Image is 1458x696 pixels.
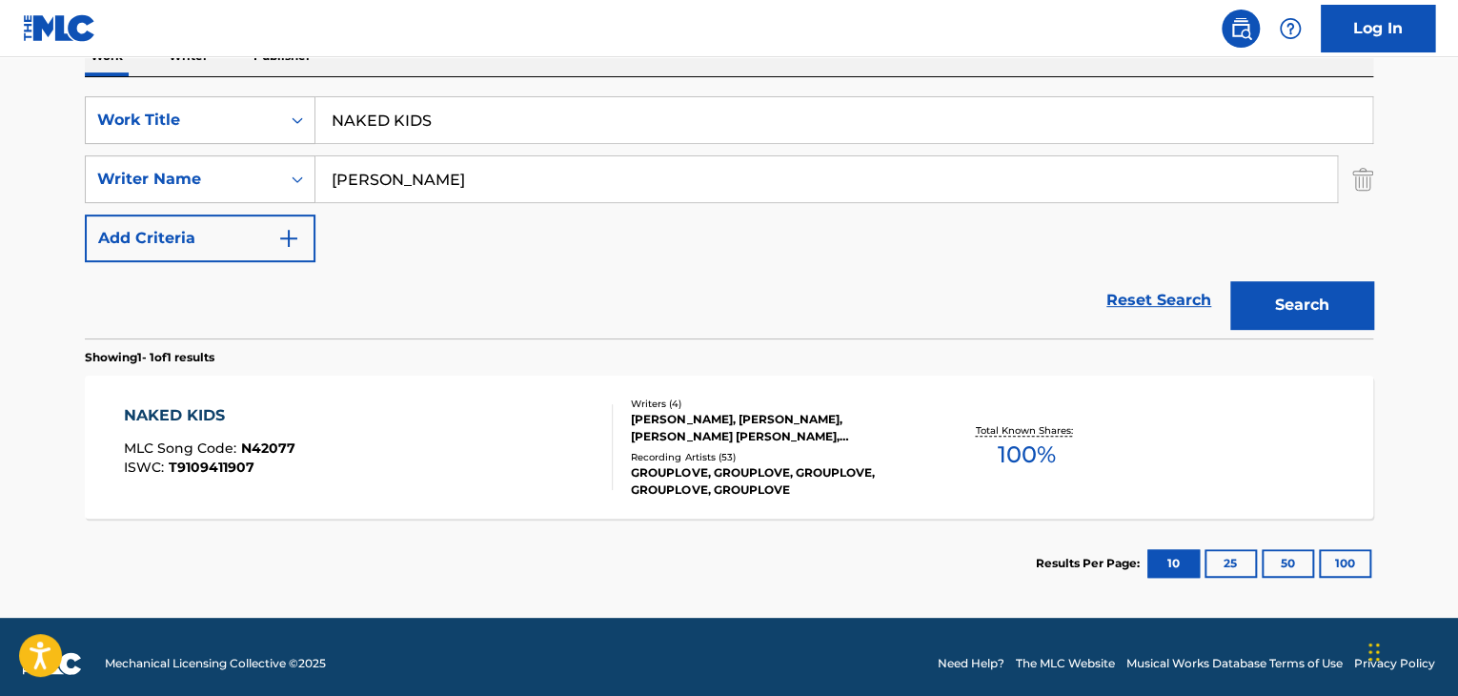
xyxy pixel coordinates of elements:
[97,109,269,132] div: Work Title
[85,349,214,366] p: Showing 1 - 1 of 1 results
[631,464,919,499] div: GROUPLOVE, GROUPLOVE, GROUPLOVE, GROUPLOVE, GROUPLOVE
[631,397,919,411] div: Writers ( 4 )
[97,168,269,191] div: Writer Name
[1016,655,1115,672] a: The MLC Website
[1147,549,1200,578] button: 10
[23,14,96,42] img: MLC Logo
[124,440,241,457] span: MLC Song Code :
[1279,17,1302,40] img: help
[1352,155,1373,203] img: Delete Criterion
[85,96,1373,338] form: Search Form
[241,440,295,457] span: N42077
[975,423,1077,438] p: Total Known Shares:
[1229,17,1252,40] img: search
[85,215,315,262] button: Add Criteria
[1262,549,1314,578] button: 50
[1222,10,1260,48] a: Public Search
[1321,5,1435,52] a: Log In
[1363,604,1458,696] iframe: Chat Widget
[1354,655,1435,672] a: Privacy Policy
[1368,624,1380,681] div: Drag
[938,655,1004,672] a: Need Help?
[1097,279,1221,321] a: Reset Search
[1319,549,1371,578] button: 100
[277,227,300,250] img: 9d2ae6d4665cec9f34b9.svg
[1271,10,1309,48] div: Help
[124,404,295,427] div: NAKED KIDS
[1126,655,1343,672] a: Musical Works Database Terms of Use
[105,655,326,672] span: Mechanical Licensing Collective © 2025
[124,459,169,476] span: ISWC :
[169,459,254,476] span: T9109411907
[85,376,1373,519] a: NAKED KIDSMLC Song Code:N42077ISWC:T9109411907Writers (4)[PERSON_NAME], [PERSON_NAME], [PERSON_NA...
[1205,549,1257,578] button: 25
[1036,555,1144,572] p: Results Per Page:
[1230,281,1373,329] button: Search
[631,411,919,445] div: [PERSON_NAME], [PERSON_NAME], [PERSON_NAME] [PERSON_NAME], [PERSON_NAME]
[997,438,1055,472] span: 100 %
[631,450,919,464] div: Recording Artists ( 53 )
